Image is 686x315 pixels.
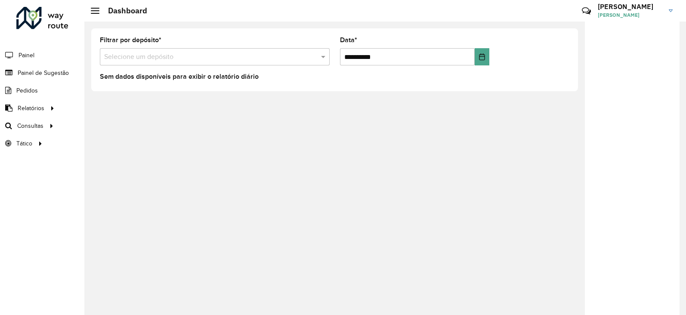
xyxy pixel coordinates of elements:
button: Choose Date [475,48,489,65]
span: [PERSON_NAME] [598,11,662,19]
span: Pedidos [16,86,38,95]
label: Sem dados disponíveis para exibir o relatório diário [100,71,259,82]
label: Data [340,35,357,45]
a: Contato Rápido [577,2,596,20]
span: Consultas [17,121,43,130]
span: Tático [16,139,32,148]
span: Relatórios [18,104,44,113]
span: Painel de Sugestão [18,68,69,77]
h2: Dashboard [99,6,147,15]
h3: [PERSON_NAME] [598,3,662,11]
label: Filtrar por depósito [100,35,161,45]
span: Painel [19,51,34,60]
